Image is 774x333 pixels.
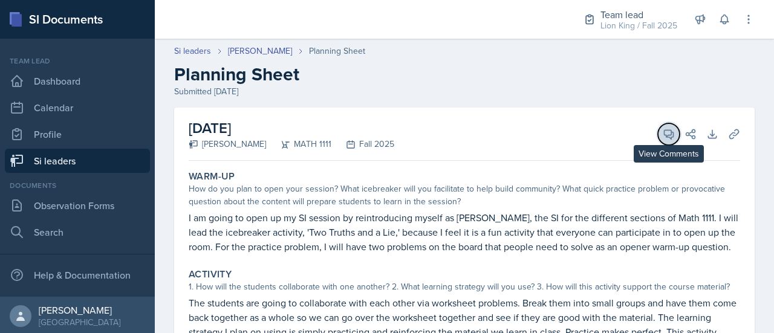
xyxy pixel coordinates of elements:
a: Observation Forms [5,193,150,218]
div: Planning Sheet [309,45,365,57]
a: Dashboard [5,69,150,93]
div: Team lead [600,7,677,22]
div: [PERSON_NAME] [189,138,266,150]
div: Submitted [DATE] [174,85,755,98]
h2: Planning Sheet [174,63,755,85]
div: Fall 2025 [331,138,394,150]
div: Team lead [5,56,150,66]
label: Warm-Up [189,170,235,183]
div: 1. How will the students collaborate with one another? 2. What learning strategy will you use? 3.... [189,280,740,293]
div: How do you plan to open your session? What icebreaker will you facilitate to help build community... [189,183,740,208]
a: Profile [5,122,150,146]
a: Search [5,220,150,244]
label: Activity [189,268,232,280]
button: View Comments [658,123,680,145]
div: Help & Documentation [5,263,150,287]
div: Lion King / Fall 2025 [600,19,677,32]
a: [PERSON_NAME] [228,45,292,57]
a: Si leaders [174,45,211,57]
div: [GEOGRAPHIC_DATA] [39,316,120,328]
p: I am going to open up my SI session by reintroducing myself as [PERSON_NAME], the SI for the diff... [189,210,740,254]
h2: [DATE] [189,117,394,139]
div: Documents [5,180,150,191]
a: Calendar [5,95,150,120]
div: [PERSON_NAME] [39,304,120,316]
a: Si leaders [5,149,150,173]
div: MATH 1111 [266,138,331,150]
